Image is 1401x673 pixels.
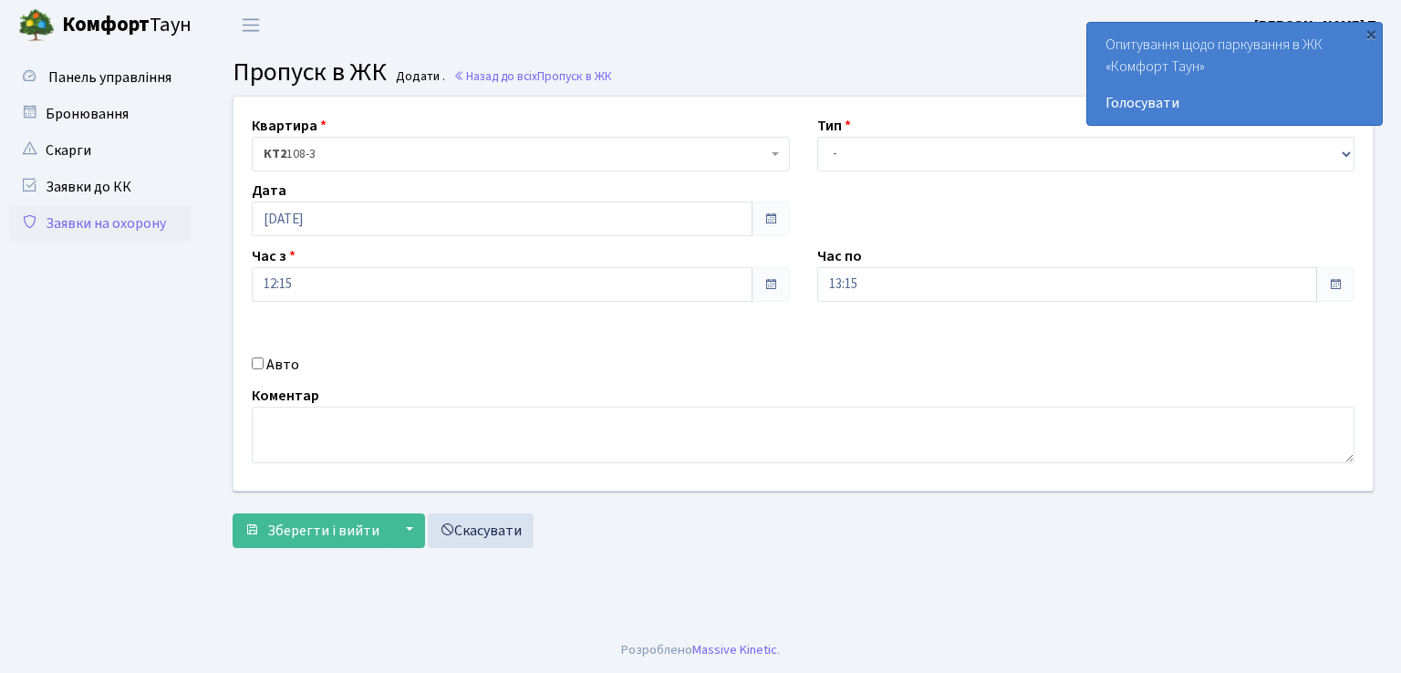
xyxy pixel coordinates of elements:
[18,7,55,44] img: logo.png
[233,54,387,90] span: Пропуск в ЖК
[62,10,150,39] b: Комфорт
[252,245,296,267] label: Час з
[267,521,379,541] span: Зберегти і вийти
[264,145,286,163] b: КТ2
[453,67,612,85] a: Назад до всіхПропуск в ЖК
[48,67,171,88] span: Панель управління
[252,115,327,137] label: Квартира
[9,132,192,169] a: Скарги
[537,67,612,85] span: Пропуск в ЖК
[1254,15,1379,36] a: [PERSON_NAME] Т.
[817,245,862,267] label: Час по
[392,69,445,85] small: Додати .
[9,169,192,205] a: Заявки до КК
[9,96,192,132] a: Бронювання
[264,145,767,163] span: <b>КТ2</b>&nbsp;&nbsp;&nbsp;108-3
[9,59,192,96] a: Панель управління
[1362,25,1380,43] div: ×
[428,513,534,548] a: Скасувати
[692,640,777,659] a: Massive Kinetic
[252,137,790,171] span: <b>КТ2</b>&nbsp;&nbsp;&nbsp;108-3
[1105,92,1364,114] a: Голосувати
[228,10,274,40] button: Переключити навігацію
[1254,16,1379,36] b: [PERSON_NAME] Т.
[1087,23,1382,125] div: Опитування щодо паркування в ЖК «Комфорт Таун»
[252,385,319,407] label: Коментар
[9,205,192,242] a: Заявки на охорону
[817,115,851,137] label: Тип
[621,640,780,660] div: Розроблено .
[252,180,286,202] label: Дата
[62,10,192,41] span: Таун
[266,354,299,376] label: Авто
[233,513,391,548] button: Зберегти і вийти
